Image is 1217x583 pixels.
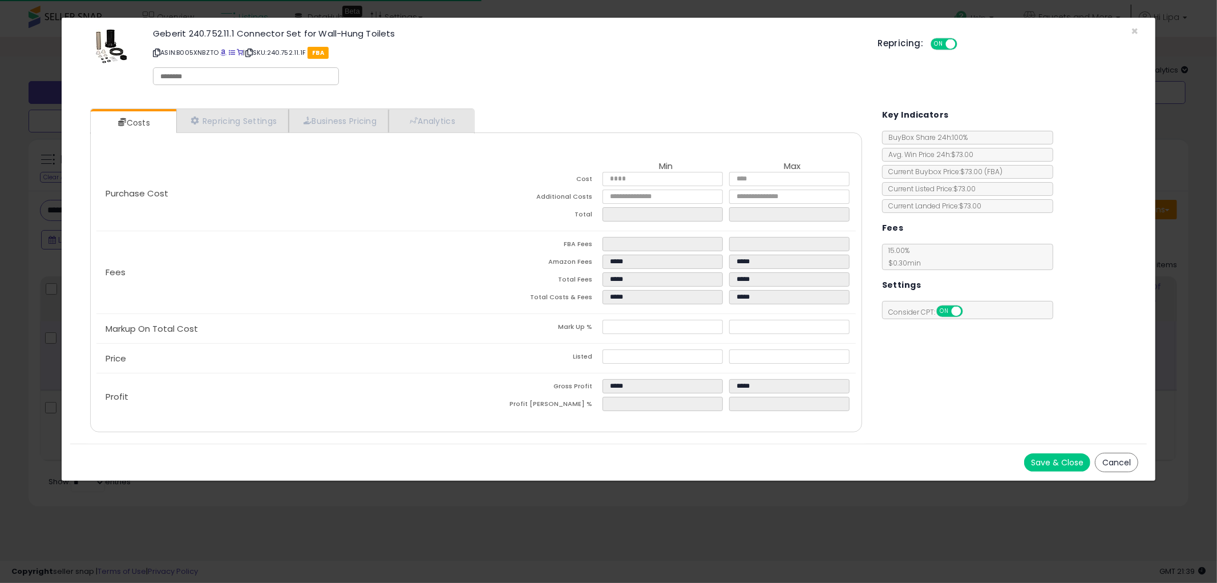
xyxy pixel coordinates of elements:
th: Max [729,162,856,172]
span: × [1131,23,1138,39]
h5: Fees [882,221,904,235]
a: Business Pricing [289,109,389,132]
a: Your listing only [237,48,243,57]
span: Current Buybox Price: [883,167,1002,176]
span: Avg. Win Price 24h: $73.00 [883,150,973,159]
span: OFF [961,307,979,316]
td: Cost [476,172,603,190]
td: Listed [476,349,603,367]
span: OFF [955,39,973,49]
h3: Geberit 240.752.11.1 Connector Set for Wall-Hung Toilets [153,29,860,38]
a: BuyBox page [220,48,227,57]
th: Min [603,162,729,172]
span: FBA [308,47,329,59]
h5: Key Indicators [882,108,949,122]
td: Gross Profit [476,379,603,397]
p: Markup On Total Cost [96,324,476,333]
a: Repricing Settings [176,109,289,132]
span: ON [932,39,946,49]
td: Amazon Fees [476,255,603,272]
p: ASIN: B005XNBZTO | SKU: 240.752.11.1F [153,43,860,62]
span: Current Listed Price: $73.00 [883,184,976,194]
td: Total [476,207,603,225]
td: Additional Costs [476,190,603,207]
h5: Repricing: [878,39,923,48]
span: 15.00 % [883,246,921,268]
a: All offer listings [229,48,235,57]
td: FBA Fees [476,237,603,255]
td: Profit [PERSON_NAME] % [476,397,603,415]
button: Cancel [1095,453,1138,472]
span: $0.30 min [883,258,921,268]
p: Profit [96,392,476,401]
img: 41Q6Ljn7DpL._SL60_.jpg [96,29,127,63]
span: Current Landed Price: $73.00 [883,201,981,211]
span: Consider CPT: [883,307,978,317]
h5: Settings [882,278,921,292]
span: BuyBox Share 24h: 100% [883,132,968,142]
td: Total Fees [476,272,603,290]
td: Total Costs & Fees [476,290,603,308]
a: Costs [91,111,175,134]
p: Purchase Cost [96,189,476,198]
p: Price [96,354,476,363]
span: ON [937,307,952,316]
a: Analytics [389,109,473,132]
span: $73.00 [960,167,1002,176]
button: Save & Close [1024,453,1090,472]
span: ( FBA ) [984,167,1002,176]
p: Fees [96,268,476,277]
td: Mark Up % [476,320,603,337]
